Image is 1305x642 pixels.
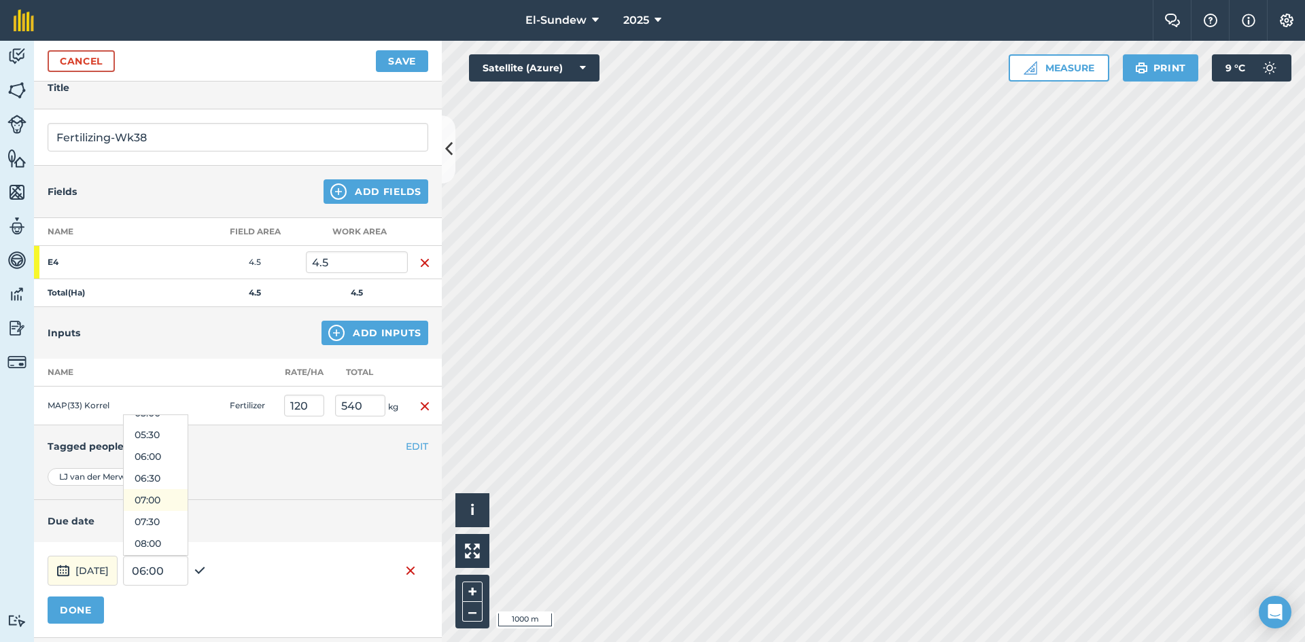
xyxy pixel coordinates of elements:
strong: Total ( Ha ) [48,287,85,298]
img: Ruler icon [1024,61,1037,75]
span: 2025 [623,12,649,29]
button: DONE [48,596,104,624]
th: Work area [306,218,408,246]
button: Print [1123,54,1199,82]
img: svg+xml;base64,PD94bWwgdmVyc2lvbj0iMS4wIiBlbmNvZGluZz0idXRmLTgiPz4KPCEtLSBHZW5lcmF0b3I6IEFkb2JlIE... [7,46,27,67]
img: svg+xml;base64,PHN2ZyB4bWxucz0iaHR0cDovL3d3dy53My5vcmcvMjAwMC9zdmciIHdpZHRoPSIxNCIgaGVpZ2h0PSIyNC... [328,325,345,341]
img: svg+xml;base64,PHN2ZyB4bWxucz0iaHR0cDovL3d3dy53My5vcmcvMjAwMC9zdmciIHdpZHRoPSIxNiIgaGVpZ2h0PSIyNC... [405,563,416,579]
button: 05:30 [124,424,188,446]
strong: E4 [48,257,154,268]
button: 07:30 [124,511,188,533]
button: Satellite (Azure) [469,54,599,82]
img: svg+xml;base64,PD94bWwgdmVyc2lvbj0iMS4wIiBlbmNvZGluZz0idXRmLTgiPz4KPCEtLSBHZW5lcmF0b3I6IEFkb2JlIE... [7,216,27,236]
img: A question mark icon [1202,14,1219,27]
h4: Tagged people [48,439,428,454]
img: Four arrows, one pointing top left, one top right, one bottom right and the last bottom left [465,543,480,558]
img: fieldmargin Logo [14,10,34,31]
button: i [455,493,489,527]
img: svg+xml;base64,PD94bWwgdmVyc2lvbj0iMS4wIiBlbmNvZGluZz0idXRmLTgiPz4KPCEtLSBHZW5lcmF0b3I6IEFkb2JlIE... [1256,54,1283,82]
img: svg+xml;base64,PD94bWwgdmVyc2lvbj0iMS4wIiBlbmNvZGluZz0idXRmLTgiPz4KPCEtLSBHZW5lcmF0b3I6IEFkb2JlIE... [7,284,27,304]
img: svg+xml;base64,PD94bWwgdmVyc2lvbj0iMS4wIiBlbmNvZGluZz0idXRmLTgiPz4KPCEtLSBHZW5lcmF0b3I6IEFkb2JlIE... [7,353,27,372]
h4: Fields [48,184,77,199]
img: A cog icon [1278,14,1295,27]
img: svg+xml;base64,PD94bWwgdmVyc2lvbj0iMS4wIiBlbmNvZGluZz0idXRmLTgiPz4KPCEtLSBHZW5lcmF0b3I6IEFkb2JlIE... [7,250,27,270]
h4: Due date [48,514,428,529]
img: svg+xml;base64,PD94bWwgdmVyc2lvbj0iMS4wIiBlbmNvZGluZz0idXRmLTgiPz4KPCEtLSBHZW5lcmF0b3I6IEFkb2JlIE... [7,318,27,338]
th: Name [34,218,204,246]
button: [DATE] [48,556,118,586]
h4: Inputs [48,325,80,340]
div: Open Intercom Messenger [1259,596,1291,628]
button: 9 °C [1212,54,1291,82]
strong: 4.5 [249,287,261,298]
img: svg+xml;base64,PD94bWwgdmVyc2lvbj0iMS4wIiBlbmNvZGluZz0idXRmLTgiPz4KPCEtLSBHZW5lcmF0b3I6IEFkb2JlIE... [7,614,27,627]
button: 06:30 [124,467,188,489]
button: Save [376,50,428,72]
img: svg+xml;base64,PHN2ZyB4bWxucz0iaHR0cDovL3d3dy53My5vcmcvMjAwMC9zdmciIHdpZHRoPSIxNyIgaGVpZ2h0PSIxNy... [1242,12,1255,29]
img: svg+xml;base64,PHN2ZyB4bWxucz0iaHR0cDovL3d3dy53My5vcmcvMjAwMC9zdmciIHdpZHRoPSIxOSIgaGVpZ2h0PSIyNC... [1135,60,1148,76]
img: svg+xml;base64,PD94bWwgdmVyc2lvbj0iMS4wIiBlbmNvZGluZz0idXRmLTgiPz4KPCEtLSBHZW5lcmF0b3I6IEFkb2JlIE... [7,115,27,134]
span: 9 ° C [1225,54,1245,82]
span: El-Sundew [525,12,587,29]
button: – [462,602,483,622]
img: svg+xml;base64,PHN2ZyB4bWxucz0iaHR0cDovL3d3dy53My5vcmcvMjAwMC9zdmciIHdpZHRoPSIxNiIgaGVpZ2h0PSIyNC... [419,255,430,271]
th: Field Area [204,218,306,246]
img: svg+xml;base64,PHN2ZyB4bWxucz0iaHR0cDovL3d3dy53My5vcmcvMjAwMC9zdmciIHdpZHRoPSIxNCIgaGVpZ2h0PSIyNC... [330,183,347,200]
button: Measure [1009,54,1109,82]
a: Cancel [48,50,115,72]
th: Name [34,359,170,387]
img: svg+xml;base64,PHN2ZyB4bWxucz0iaHR0cDovL3d3dy53My5vcmcvMjAwMC9zdmciIHdpZHRoPSIxOCIgaGVpZ2h0PSIyNC... [194,563,206,579]
button: 07:00 [124,489,188,511]
img: svg+xml;base64,PHN2ZyB4bWxucz0iaHR0cDovL3d3dy53My5vcmcvMjAwMC9zdmciIHdpZHRoPSI1NiIgaGVpZ2h0PSI2MC... [7,80,27,101]
img: svg+xml;base64,PD94bWwgdmVyc2lvbj0iMS4wIiBlbmNvZGluZz0idXRmLTgiPz4KPCEtLSBHZW5lcmF0b3I6IEFkb2JlIE... [56,563,70,579]
td: Fertilizer [224,387,279,425]
h4: Title [48,80,428,95]
td: MAP(33) Korrel [34,387,170,425]
img: svg+xml;base64,PHN2ZyB4bWxucz0iaHR0cDovL3d3dy53My5vcmcvMjAwMC9zdmciIHdpZHRoPSIxNiIgaGVpZ2h0PSIyNC... [419,398,430,414]
img: Two speech bubbles overlapping with the left bubble in the forefront [1164,14,1181,27]
span: i [470,501,474,518]
button: Add Inputs [321,321,428,345]
button: 08:00 [124,533,188,554]
th: Rate/ Ha [279,359,330,387]
div: LJ van der Merwe [48,468,142,486]
input: What needs doing? [48,123,428,151]
img: svg+xml;base64,PHN2ZyB4bWxucz0iaHR0cDovL3d3dy53My5vcmcvMjAwMC9zdmciIHdpZHRoPSI1NiIgaGVpZ2h0PSI2MC... [7,148,27,168]
td: 4.5 [204,246,306,279]
button: + [462,582,483,602]
button: Add Fields [324,179,428,204]
button: 06:00 [124,446,188,467]
th: Total [330,359,408,387]
strong: 4.5 [351,287,363,298]
td: kg [330,387,408,425]
button: 08:30 [124,554,188,576]
img: svg+xml;base64,PHN2ZyB4bWxucz0iaHR0cDovL3d3dy53My5vcmcvMjAwMC9zdmciIHdpZHRoPSI1NiIgaGVpZ2h0PSI2MC... [7,182,27,202]
button: EDIT [406,439,428,454]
